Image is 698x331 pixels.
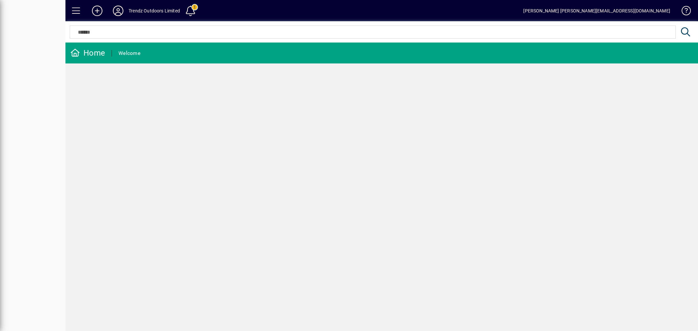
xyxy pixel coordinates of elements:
a: Knowledge Base [677,1,690,23]
div: Home [70,48,105,58]
button: Add [87,5,108,17]
div: Trendz Outdoors Limited [129,6,180,16]
div: [PERSON_NAME] [PERSON_NAME][EMAIL_ADDRESS][DOMAIN_NAME] [523,6,670,16]
div: Welcome [118,48,140,59]
button: Profile [108,5,129,17]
